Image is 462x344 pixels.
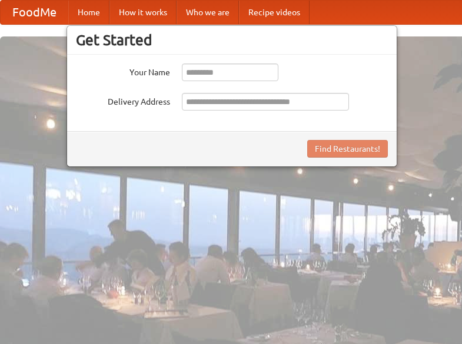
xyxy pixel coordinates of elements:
[109,1,177,24] a: How it works
[76,93,170,108] label: Delivery Address
[307,140,388,158] button: Find Restaurants!
[68,1,109,24] a: Home
[177,1,239,24] a: Who we are
[239,1,310,24] a: Recipe videos
[1,1,68,24] a: FoodMe
[76,31,388,49] h3: Get Started
[76,64,170,78] label: Your Name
